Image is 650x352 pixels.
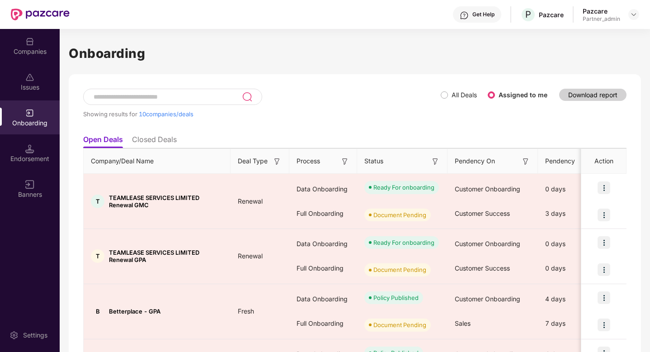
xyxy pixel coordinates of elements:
[538,149,606,174] th: Pendency
[238,156,268,166] span: Deal Type
[231,197,270,205] span: Renewal
[455,209,510,217] span: Customer Success
[583,7,620,15] div: Pazcare
[630,11,637,18] img: svg+xml;base64,PHN2ZyBpZD0iRHJvcGRvd24tMzJ4MzIiIHhtbG5zPSJodHRwOi8vd3d3LnczLm9yZy8yMDAwL3N2ZyIgd2...
[231,307,261,315] span: Fresh
[289,177,357,201] div: Data Onboarding
[455,264,510,272] span: Customer Success
[521,157,530,166] img: svg+xml;base64,PHN2ZyB3aWR0aD0iMTYiIGhlaWdodD0iMTYiIHZpZXdCb3g9IjAgMCAxNiAxNiIgZmlsbD0ibm9uZSIgeG...
[289,287,357,311] div: Data Onboarding
[25,37,34,46] img: svg+xml;base64,PHN2ZyBpZD0iQ29tcGFuaWVzIiB4bWxucz0iaHR0cDovL3d3dy53My5vcmcvMjAwMC9zdmciIHdpZHRoPS...
[431,157,440,166] img: svg+xml;base64,PHN2ZyB3aWR0aD0iMTYiIGhlaWdodD0iMTYiIHZpZXdCb3g9IjAgMCAxNiAxNiIgZmlsbD0ibm9uZSIgeG...
[598,209,610,221] img: icon
[455,240,520,247] span: Customer Onboarding
[373,265,426,274] div: Document Pending
[581,149,626,174] th: Action
[91,304,104,318] div: B
[9,331,19,340] img: svg+xml;base64,PHN2ZyBpZD0iU2V0dGluZy0yMHgyMCIgeG1sbnM9Imh0dHA6Ly93d3cudzMub3JnLzIwMDAvc3ZnIiB3aW...
[297,156,320,166] span: Process
[132,135,177,148] li: Closed Deals
[20,331,50,340] div: Settings
[455,185,520,193] span: Customer Onboarding
[289,232,357,256] div: Data Onboarding
[525,9,531,20] span: P
[242,91,252,102] img: svg+xml;base64,PHN2ZyB3aWR0aD0iMjQiIGhlaWdodD0iMjUiIHZpZXdCb3g9IjAgMCAyNCAyNSIgZmlsbD0ibm9uZSIgeG...
[538,232,606,256] div: 0 days
[11,9,70,20] img: New Pazcare Logo
[373,238,434,247] div: Ready For onboarding
[273,157,282,166] img: svg+xml;base64,PHN2ZyB3aWR0aD0iMTYiIGhlaWdodD0iMTYiIHZpZXdCb3g9IjAgMCAxNiAxNiIgZmlsbD0ibm9uZSIgeG...
[538,311,606,336] div: 7 days
[538,287,606,311] div: 4 days
[84,149,231,174] th: Company/Deal Name
[373,210,426,219] div: Document Pending
[538,256,606,281] div: 0 days
[598,236,610,249] img: icon
[231,252,270,260] span: Renewal
[25,144,34,153] img: svg+xml;base64,PHN2ZyB3aWR0aD0iMTQuNSIgaGVpZ2h0PSIxNC41IiB2aWV3Qm94PSIwIDAgMTYgMTYiIGZpbGw9Im5vbm...
[109,308,160,315] span: Betterplace - GPA
[109,249,223,263] span: TEAMLEASE SERVICES LIMITED Renewal GPA
[460,11,469,20] img: svg+xml;base64,PHN2ZyBpZD0iSGVscC0zMngzMiIgeG1sbnM9Imh0dHA6Ly93d3cudzMub3JnLzIwMDAvc3ZnIiB3aWR0aD...
[455,295,520,303] span: Customer Onboarding
[289,256,357,281] div: Full Onboarding
[364,156,383,166] span: Status
[452,91,477,99] label: All Deals
[109,194,223,209] span: TEAMLEASE SERVICES LIMITED Renewal GMC
[539,10,564,19] div: Pazcare
[25,73,34,82] img: svg+xml;base64,PHN2ZyBpZD0iSXNzdWVzX2Rpc2FibGVkIiB4bWxucz0iaHR0cDovL3d3dy53My5vcmcvMjAwMC9zdmciIH...
[83,135,123,148] li: Open Deals
[91,249,104,263] div: T
[69,43,641,63] h1: Onboarding
[559,89,626,101] button: Download report
[538,177,606,201] div: 0 days
[598,319,610,331] img: icon
[91,195,104,208] div: T
[25,180,34,189] img: svg+xml;base64,PHN2ZyB3aWR0aD0iMTYiIGhlaWdodD0iMTYiIHZpZXdCb3g9IjAgMCAxNiAxNiIgZmlsbD0ibm9uZSIgeG...
[289,311,357,336] div: Full Onboarding
[373,320,426,329] div: Document Pending
[373,183,434,192] div: Ready For onboarding
[583,15,620,23] div: Partner_admin
[472,11,495,18] div: Get Help
[139,110,193,118] span: 10 companies/deals
[25,109,34,118] img: svg+xml;base64,PHN2ZyB3aWR0aD0iMjAiIGhlaWdodD0iMjAiIHZpZXdCb3g9IjAgMCAyMCAyMCIgZmlsbD0ibm9uZSIgeG...
[289,201,357,226] div: Full Onboarding
[598,291,610,304] img: icon
[83,110,441,118] div: Showing results for
[545,156,591,166] span: Pendency
[598,263,610,276] img: icon
[499,91,547,99] label: Assigned to me
[598,181,610,194] img: icon
[340,157,349,166] img: svg+xml;base64,PHN2ZyB3aWR0aD0iMTYiIGhlaWdodD0iMTYiIHZpZXdCb3g9IjAgMCAxNiAxNiIgZmlsbD0ibm9uZSIgeG...
[455,156,495,166] span: Pendency On
[455,319,471,327] span: Sales
[538,201,606,226] div: 3 days
[373,293,419,302] div: Policy Published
